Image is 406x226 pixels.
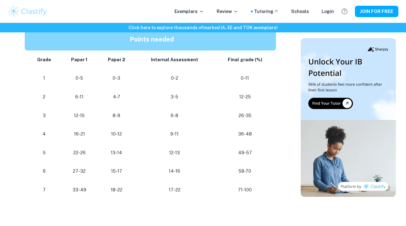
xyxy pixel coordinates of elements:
p: 49-57 [219,149,271,157]
p: 8-9 [103,111,130,120]
strong: Final grade (%) [228,57,262,62]
button: JOIN FOR FREE [355,6,398,17]
p: 12-25 [219,93,271,101]
p: 2 [32,93,56,101]
p: 1 [32,74,56,83]
h6: Click here to explore thousands of marked IA, EE and TOK exemplars ! [1,24,405,31]
button: Help and Feedback [339,6,350,17]
img: Clastify logo [8,5,48,18]
p: 4-7 [103,93,130,101]
img: Thumbnail [301,38,396,197]
p: 3-5 [141,93,209,101]
p: 10-12 [103,130,130,138]
strong: Paper 1 [71,57,88,62]
p: 0-3 [103,74,130,83]
p: 6-11 [66,93,93,101]
p: 6-8 [141,111,209,120]
p: 17-22 [141,186,209,194]
strong: Paper 2 [108,57,125,62]
p: 13-14 [103,149,130,157]
p: 16-21 [66,130,93,138]
p: 27-32 [66,167,93,176]
p: 5 [32,149,56,157]
p: 36-48 [219,130,271,138]
strong: Internal Assessment [151,57,198,62]
p: 26-35 [219,111,271,120]
p: 6 [32,167,56,176]
a: Tutoring [254,8,278,15]
p: 0-5 [66,74,93,83]
a: Schools [291,8,309,15]
p: 7 [32,186,56,194]
p: 9-11 [141,130,209,138]
p: 18-22 [103,186,130,194]
p: 33-49 [66,186,93,194]
p: Exemplars [174,8,204,15]
p: 3 [32,111,56,120]
p: 0-11 [219,74,271,83]
p: 71-100 [219,186,271,194]
strong: Grade [37,57,51,62]
strong: Points needed [130,36,174,43]
p: 12-15 [66,111,93,120]
a: Login [322,8,334,15]
p: 58-70 [219,167,271,176]
p: 0-2 [141,74,209,83]
p: 22-26 [66,149,93,157]
p: Review [217,8,238,15]
p: 14-16 [141,167,209,176]
p: 12-13 [141,149,209,157]
p: 15-17 [103,167,130,176]
p: 4 [32,130,56,138]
